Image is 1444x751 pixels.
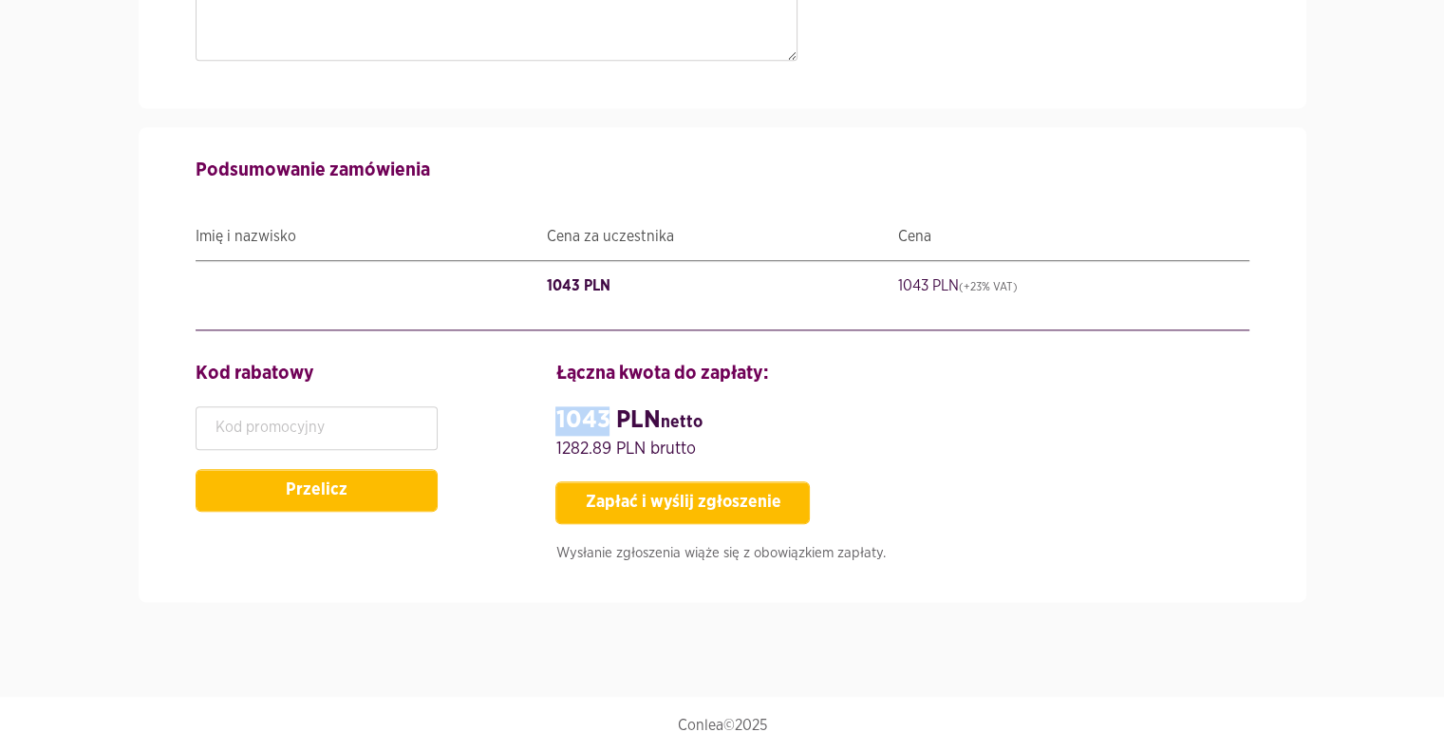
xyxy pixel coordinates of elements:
[196,716,1249,735] p: Conlea©2025
[555,407,702,432] strong: 1043 PLN
[547,222,898,251] div: Cena za uczestnika
[555,543,1248,565] p: Wysłanie zgłoszenia wiąże się z obowiązkiem zapłaty.
[196,364,314,383] strong: Kod rabatowy
[555,364,768,383] strong: Łączna kwota do zapłaty:
[898,278,1018,293] s: 1043 PLN
[555,481,810,524] button: Zapłać i wyślij zgłoszenie
[555,441,695,458] span: 1282.89 PLN brutto
[547,278,610,293] s: 1043 PLN
[196,406,438,450] input: Kod promocyjny
[196,469,438,512] button: Przelicz
[196,222,547,251] div: Imię i nazwisko
[660,414,702,431] span: netto
[898,222,1249,251] div: Cena
[196,160,430,179] strong: Podsumowanie zamówienia
[959,281,1018,292] u: (+23% VAT)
